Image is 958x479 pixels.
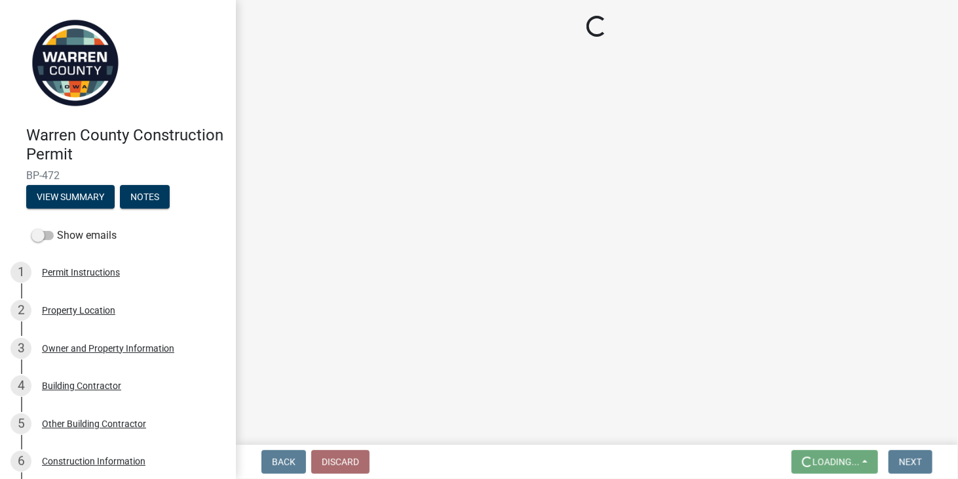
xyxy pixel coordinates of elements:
div: 1 [10,262,31,283]
div: Construction Information [42,457,145,466]
button: Loading... [792,450,878,474]
div: 6 [10,451,31,472]
div: Building Contractor [42,381,121,390]
h4: Warren County Construction Permit [26,126,225,164]
div: Owner and Property Information [42,344,174,353]
div: Property Location [42,306,115,315]
wm-modal-confirm: Notes [120,192,170,203]
button: Back [261,450,306,474]
button: Discard [311,450,370,474]
span: Back [272,457,296,467]
label: Show emails [31,228,117,243]
button: View Summary [26,185,115,209]
button: Notes [120,185,170,209]
button: Next [889,450,932,474]
div: Other Building Contractor [42,419,146,428]
div: 5 [10,413,31,434]
div: Permit Instructions [42,268,120,277]
div: 4 [10,375,31,396]
wm-modal-confirm: Summary [26,192,115,203]
div: 3 [10,338,31,359]
span: Next [899,457,922,467]
img: Warren County, Iowa [26,14,125,112]
div: 2 [10,300,31,321]
span: BP-472 [26,169,210,182]
span: Loading... [813,457,860,467]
